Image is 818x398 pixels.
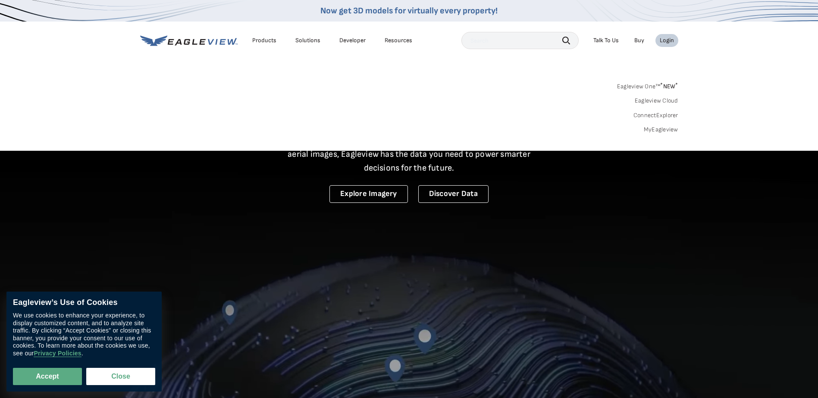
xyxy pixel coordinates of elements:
span: NEW [660,83,678,90]
div: Talk To Us [593,37,619,44]
a: ConnectExplorer [633,112,678,119]
a: Buy [634,37,644,44]
div: We use cookies to enhance your experience, to display customized content, and to analyze site tra... [13,312,155,357]
input: Search [461,32,579,49]
a: Eagleview One™*NEW* [617,80,678,90]
a: Now get 3D models for virtually every property! [320,6,498,16]
a: Eagleview Cloud [635,97,678,105]
div: Resources [385,37,412,44]
a: MyEagleview [644,126,678,134]
a: Developer [339,37,366,44]
a: Privacy Policies [34,350,81,357]
div: Login [660,37,674,44]
div: Solutions [295,37,320,44]
a: Discover Data [418,185,489,203]
div: Products [252,37,276,44]
p: A new era starts here. Built on more than 3.5 billion high-resolution aerial images, Eagleview ha... [277,134,541,175]
button: Accept [13,368,82,385]
a: Explore Imagery [329,185,408,203]
button: Close [86,368,155,385]
div: Eagleview’s Use of Cookies [13,298,155,308]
